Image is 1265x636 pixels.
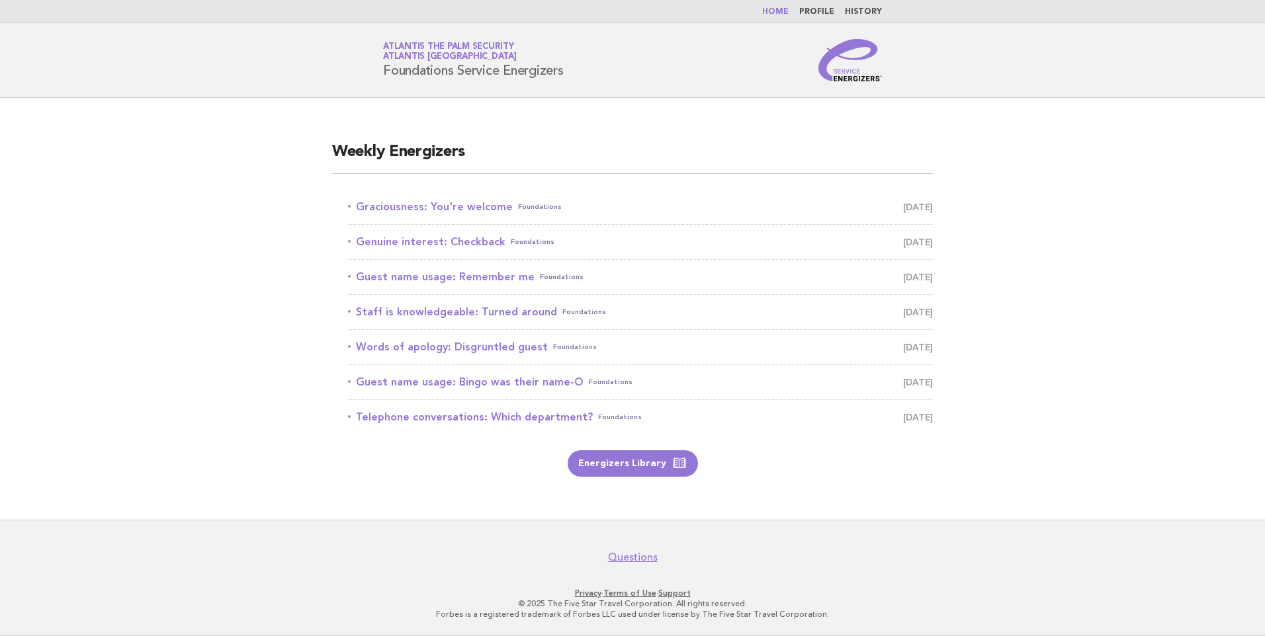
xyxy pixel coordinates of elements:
[348,303,933,321] a: Staff is knowledgeable: Turned aroundFoundations [DATE]
[228,588,1037,598] p: · ·
[608,551,658,564] a: Questions
[332,141,933,174] h2: Weekly Energizers
[562,303,606,321] span: Foundations
[383,43,564,77] h1: Foundations Service Energizers
[228,609,1037,619] p: Forbes is a registered trademark of Forbes LLC used under license by The Five Star Travel Corpora...
[589,373,632,391] span: Foundations
[540,268,584,286] span: Foundations
[348,373,933,391] a: Guest name usage: Bingo was their name-OFoundations [DATE]
[348,233,933,251] a: Genuine interest: CheckbackFoundations [DATE]
[903,373,933,391] span: [DATE]
[348,268,933,286] a: Guest name usage: Remember meFoundations [DATE]
[903,233,933,251] span: [DATE]
[903,408,933,426] span: [DATE]
[799,8,834,16] a: Profile
[228,598,1037,609] p: © 2025 The Five Star Travel Corporation. All rights reserved.
[383,53,517,61] span: Atlantis [GEOGRAPHIC_DATA]
[518,198,562,216] span: Foundations
[348,338,933,356] a: Words of apology: Disgruntled guestFoundations [DATE]
[903,268,933,286] span: [DATE]
[511,233,554,251] span: Foundations
[658,588,691,598] a: Support
[903,338,933,356] span: [DATE]
[762,8,789,16] a: Home
[568,450,698,477] a: Energizers Library
[598,408,642,426] span: Foundations
[845,8,882,16] a: History
[348,198,933,216] a: Graciousness: You're welcomeFoundations [DATE]
[575,588,601,598] a: Privacy
[603,588,656,598] a: Terms of Use
[903,198,933,216] span: [DATE]
[818,39,882,81] img: Service Energizers
[903,303,933,321] span: [DATE]
[553,338,597,356] span: Foundations
[348,408,933,426] a: Telephone conversations: Which department?Foundations [DATE]
[383,42,517,61] a: Atlantis The Palm SecurityAtlantis [GEOGRAPHIC_DATA]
